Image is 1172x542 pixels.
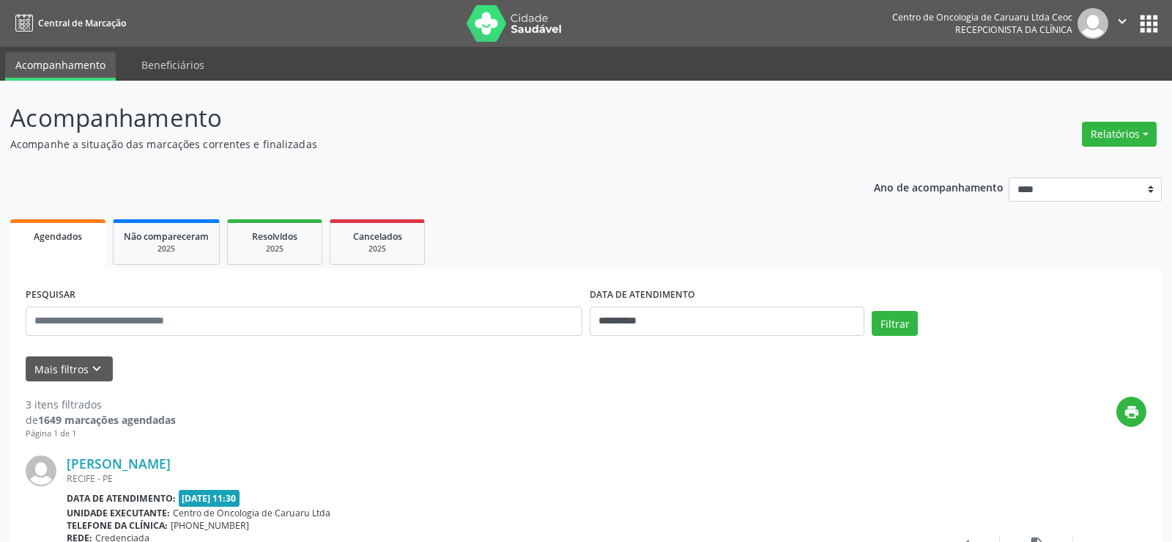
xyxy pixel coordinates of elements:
[892,11,1072,23] div: Centro de Oncologia de Caruaru Ltda Ceoc
[26,356,113,382] button: Mais filtroskeyboard_arrow_down
[131,52,215,78] a: Beneficiários
[124,243,209,254] div: 2025
[26,428,176,440] div: Página 1 de 1
[26,284,75,307] label: PESQUISAR
[1108,8,1136,39] button: 
[252,230,297,243] span: Resolvidos
[872,311,918,336] button: Filtrar
[34,230,82,243] span: Agendados
[26,412,176,428] div: de
[10,11,126,35] a: Central de Marcação
[173,507,330,519] span: Centro de Oncologia de Caruaru Ltda
[1114,13,1130,29] i: 
[1082,122,1157,147] button: Relatórios
[353,230,402,243] span: Cancelados
[26,397,176,412] div: 3 itens filtrados
[1136,11,1162,37] button: apps
[38,17,126,29] span: Central de Marcação
[38,413,176,427] strong: 1649 marcações agendadas
[67,455,171,472] a: [PERSON_NAME]
[67,507,170,519] b: Unidade executante:
[67,472,927,485] div: RECIFE - PE
[10,136,816,152] p: Acompanhe a situação das marcações correntes e finalizadas
[874,177,1004,196] p: Ano de acompanhamento
[341,243,414,254] div: 2025
[124,230,209,243] span: Não compareceram
[10,100,816,136] p: Acompanhamento
[67,519,168,532] b: Telefone da clínica:
[179,490,240,507] span: [DATE] 11:30
[955,23,1072,36] span: Recepcionista da clínica
[89,361,105,377] i: keyboard_arrow_down
[1116,397,1146,427] button: print
[590,284,695,307] label: DATA DE ATENDIMENTO
[67,492,176,505] b: Data de atendimento:
[26,455,56,486] img: img
[238,243,311,254] div: 2025
[1078,8,1108,39] img: img
[5,52,116,81] a: Acompanhamento
[171,519,249,532] span: [PHONE_NUMBER]
[1124,404,1140,420] i: print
